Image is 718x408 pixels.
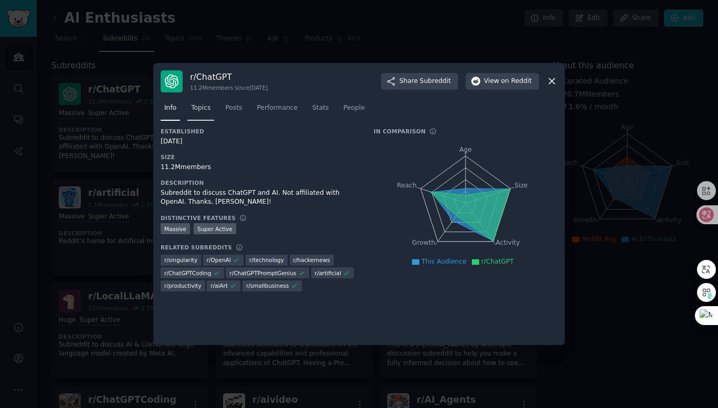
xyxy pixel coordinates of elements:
h3: Related Subreddits [161,244,232,251]
button: Viewon Reddit [466,73,539,90]
h3: Description [161,179,359,186]
span: r/ChatGPT [481,258,514,265]
h3: Size [161,153,359,161]
span: View [484,77,532,86]
span: Topics [191,103,210,113]
div: Super Active [194,223,236,234]
span: r/ productivity [164,282,202,289]
span: Stats [312,103,329,113]
h3: r/ ChatGPT [190,71,268,82]
h3: Distinctive Features [161,214,236,222]
tspan: Age [459,146,472,153]
span: r/ hackernews [293,256,330,264]
a: Stats [309,100,332,121]
a: Info [161,100,180,121]
span: r/ aiArt [210,282,228,289]
div: Subreddit to discuss ChatGPT and AI. Not affiliated with OpenAI. Thanks, [PERSON_NAME]! [161,189,359,207]
span: Posts [225,103,242,113]
a: People [340,100,368,121]
div: [DATE] [161,137,359,147]
tspan: Reach [397,181,417,189]
span: r/ technology [249,256,284,264]
div: 11.2M members [161,163,359,172]
span: r/ smallbusiness [246,282,289,289]
a: Topics [187,100,214,121]
tspan: Growth [412,239,435,246]
span: Info [164,103,176,113]
div: 11.2M members since [DATE] [190,84,268,91]
span: r/ ChatGPTCoding [164,269,211,277]
span: r/ OpenAI [207,256,231,264]
a: Posts [221,100,246,121]
span: r/ singularity [164,256,197,264]
span: r/ artificial [315,269,341,277]
a: Performance [253,100,301,121]
button: ShareSubreddit [381,73,458,90]
span: Subreddit [420,77,451,86]
span: People [343,103,365,113]
h3: In Comparison [374,128,426,135]
span: r/ ChatGPTPromptGenius [229,269,296,277]
h3: Established [161,128,359,135]
span: This Audience [421,258,467,265]
tspan: Activity [496,239,520,246]
tspan: Size [514,181,527,189]
span: Share [399,77,451,86]
span: on Reddit [501,77,532,86]
div: Massive [161,223,190,234]
img: ChatGPT [161,70,183,92]
span: Performance [257,103,298,113]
